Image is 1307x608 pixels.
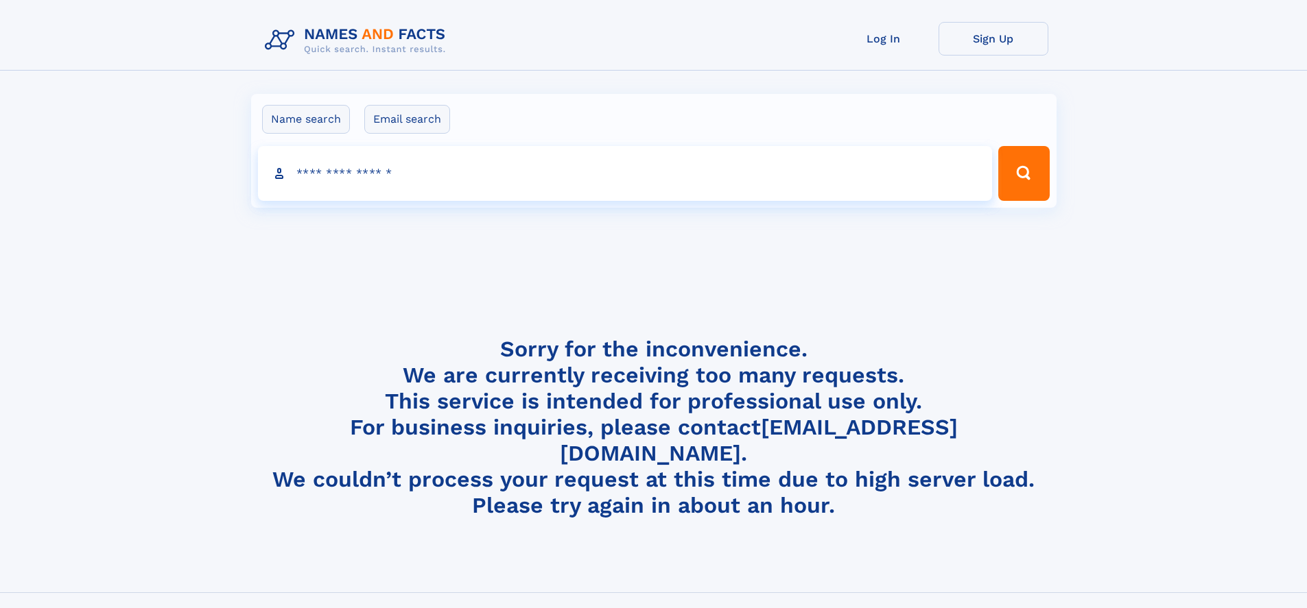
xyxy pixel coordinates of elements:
[829,22,939,56] a: Log In
[364,105,450,134] label: Email search
[939,22,1048,56] a: Sign Up
[259,336,1048,519] h4: Sorry for the inconvenience. We are currently receiving too many requests. This service is intend...
[259,22,457,59] img: Logo Names and Facts
[262,105,350,134] label: Name search
[560,414,958,466] a: [EMAIL_ADDRESS][DOMAIN_NAME]
[258,146,993,201] input: search input
[998,146,1049,201] button: Search Button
